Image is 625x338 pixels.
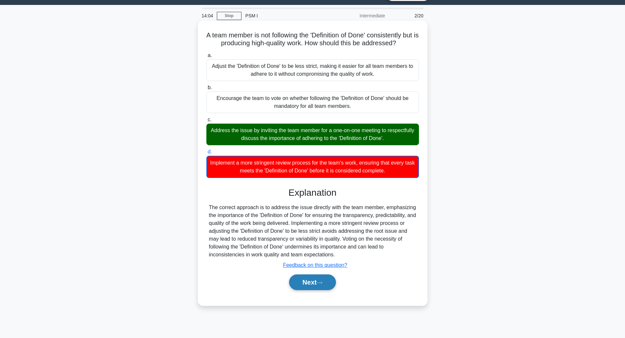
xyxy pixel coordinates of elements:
button: Next [289,274,336,290]
h5: A team member is not following the 'Definition of Done' consistently but is producing high-qualit... [206,31,420,48]
div: Adjust the 'Definition of Done' to be less strict, making it easier for all team members to adher... [206,59,419,81]
div: 14:04 [198,9,217,22]
span: d. [208,149,212,154]
span: b. [208,85,212,90]
div: Encourage the team to vote on whether following the 'Definition of Done' should be mandatory for ... [206,91,419,113]
div: Implement a more stringent review process for the team's work, ensuring that every task meets the... [206,156,419,178]
div: Address the issue by inviting the team member for a one-on-one meeting to respectfully discuss th... [206,124,419,145]
h3: Explanation [210,187,415,198]
a: Stop [217,12,241,20]
span: a. [208,52,212,58]
div: PSM I [241,9,332,22]
a: Feedback on this question? [283,262,347,268]
div: 2/20 [389,9,427,22]
div: Intermediate [332,9,389,22]
span: c. [208,117,212,122]
div: The correct approach is to address the issue directly with the team member, emphasizing the impor... [209,204,416,259]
